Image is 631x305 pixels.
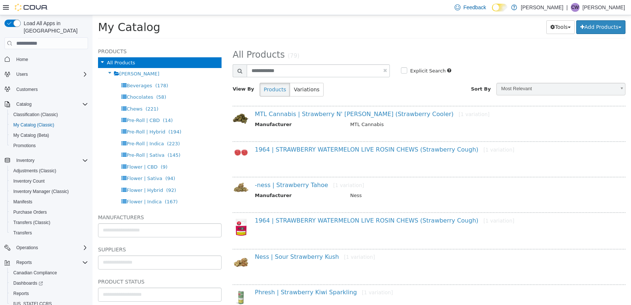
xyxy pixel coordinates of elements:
a: Dashboards [10,279,46,288]
span: (178) [63,68,76,73]
img: 150 [140,274,157,291]
span: Customers [13,85,88,94]
span: Promotions [13,143,36,149]
small: [1 variation] [270,274,301,280]
a: Inventory Count [10,177,48,186]
small: [1 variation] [366,96,397,102]
span: Canadian Compliance [13,270,57,276]
small: [1 variation] [391,203,422,209]
span: Operations [13,243,88,252]
a: Promotions [10,141,39,150]
span: Pre-Roll | Hybrid [34,114,73,119]
button: Transfers (Classic) [7,217,91,228]
button: Add Products [484,5,533,19]
span: Inventory Count [10,177,88,186]
span: Canadian Compliance [10,268,88,277]
img: 150 [140,167,157,178]
span: Load All Apps in [GEOGRAPHIC_DATA] [21,20,88,34]
span: Flower | Indica [34,184,69,189]
td: Ness [252,177,522,186]
a: My Catalog (Classic) [10,121,57,129]
span: Manifests [10,197,88,206]
span: Home [13,54,88,64]
span: Transfers (Classic) [10,218,88,227]
span: Reports [13,291,29,296]
span: (92) [74,172,84,178]
span: (223) [74,126,87,131]
span: Classification (Classic) [10,110,88,119]
a: Reports [10,289,32,298]
span: Feedback [463,4,486,11]
span: (145) [75,137,88,143]
span: Operations [16,245,38,251]
img: 150 [140,238,157,255]
div: Carmen Woytas [571,3,580,12]
a: Dashboards [7,278,91,288]
p: [PERSON_NAME] [521,3,563,12]
small: [1 variation] [241,167,272,173]
button: Classification (Classic) [7,109,91,120]
span: Transfers [10,228,88,237]
p: | [566,3,568,12]
img: 150 [140,96,157,110]
span: Flower | CBD [34,149,65,155]
span: (167) [72,184,85,189]
span: Home [16,57,28,62]
span: Inventory [13,156,88,165]
img: Cova [15,4,48,11]
button: Users [13,70,31,79]
button: Inventory [1,155,91,166]
a: Purchase Orders [10,208,50,217]
a: Phresh | Strawberry Kiwi Sparkling[1 variation] [162,274,300,281]
label: Explicit Search [316,52,353,60]
button: My Catalog (Classic) [7,120,91,130]
a: 1964 | STRAWBERRY WATERMELON LIVE ROSIN CHEWS (Strawberry Cough)[1 variation] [162,202,422,209]
button: Reports [1,257,91,268]
button: Operations [13,243,41,252]
span: Transfers (Classic) [13,220,50,226]
span: Reports [16,260,32,265]
small: (79) [195,37,207,44]
a: MTL Cannabis | Strawberry N' [PERSON_NAME] (Strawberry Cooler)[1 variation] [162,95,397,102]
h5: Suppliers [6,230,129,239]
span: Flower | Sativa [34,160,70,166]
span: Reports [10,289,88,298]
span: (9) [68,149,75,155]
a: Manifests [10,197,35,206]
small: [1 variation] [391,132,422,138]
button: Reports [7,288,91,299]
span: Dashboards [10,279,88,288]
span: Inventory Count [13,178,45,184]
span: (194) [76,114,89,119]
button: Catalog [13,100,34,109]
span: Pre-Roll | Sativa [34,137,72,143]
span: (14) [70,102,80,108]
span: Purchase Orders [13,209,47,215]
span: Inventory Manager (Classic) [13,189,69,194]
a: Home [13,55,31,64]
th: Manufacturer [162,106,252,115]
button: Operations [1,243,91,253]
span: My Catalog (Beta) [10,131,88,140]
button: Inventory Count [7,176,91,186]
button: Home [1,54,91,64]
img: 150 [140,202,157,222]
button: Adjustments (Classic) [7,166,91,176]
span: (58) [64,79,74,85]
a: Most Relevant [404,68,533,80]
button: Catalog [1,99,91,109]
span: Sort By [378,71,398,77]
button: My Catalog (Beta) [7,130,91,140]
span: Pre-Roll | Indica [34,126,71,131]
span: My Catalog [6,6,68,18]
span: All Products [14,45,43,50]
button: Inventory [13,156,37,165]
span: Inventory [16,157,34,163]
button: Variations [197,68,231,81]
th: Manufacturer [162,177,252,186]
span: Classification (Classic) [13,112,58,118]
span: (221) [53,91,66,96]
button: Customers [1,84,91,95]
a: Ness | Sour Strawberry Kush[1 variation] [162,238,283,245]
span: My Catalog (Beta) [13,132,49,138]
